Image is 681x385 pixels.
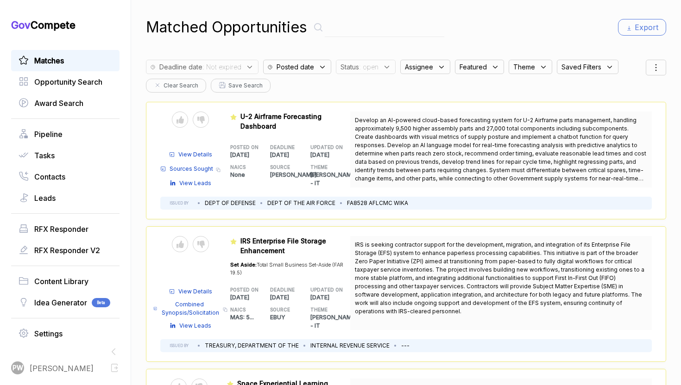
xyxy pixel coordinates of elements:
span: Content Library [34,276,88,287]
p: [DATE] [230,293,271,302]
span: View Leads [179,179,211,187]
p: [PERSON_NAME] [270,171,310,179]
p: EBUY [270,313,310,322]
span: Set Aside: [230,261,257,268]
a: RFX Responder V2 [19,245,112,256]
h5: THEME [310,164,336,171]
h5: UPDATED ON [310,286,336,293]
li: INTERNAL REVENUE SERVICE [310,342,390,350]
a: Sources Sought [160,165,213,173]
span: Pipeline [34,129,63,140]
span: Beta [92,298,110,307]
a: Tasks [19,150,112,161]
h5: POSTED ON [230,144,256,151]
a: Combined Synopsis/Solicitation [153,300,220,317]
span: Deadline date [159,62,202,72]
p: [DATE] [230,151,271,159]
span: Idea Generator [34,297,87,308]
li: TREASURY, DEPARTMENT OF THE [205,342,299,350]
h5: POSTED ON [230,286,256,293]
h1: Compete [11,19,120,31]
button: Clear Search [146,79,206,93]
span: Develop an AI-powered cloud-based forecasting system for U-2 Airframe parts management, handling ... [355,117,646,190]
h5: ISSUED BY [170,343,189,348]
span: PW [13,363,23,373]
span: U-2 Airframe Forecasting Dashboard [240,112,322,130]
h1: Matched Opportunities [146,16,307,38]
h5: NAICS [230,164,256,171]
span: Combined Synopsis/Solicitation [161,300,220,317]
a: RFX Responder [19,224,112,235]
span: View Details [178,150,212,159]
a: Idea GeneratorBeta [19,297,112,308]
span: : Not expired [202,62,241,72]
a: Pipeline [19,129,112,140]
a: Content Library [19,276,112,287]
span: Gov [11,19,31,31]
span: Saved Filters [561,62,601,72]
span: IRS Enterprise File Storage Enhancement [240,237,326,255]
p: [DATE] [310,151,351,159]
span: Matches [34,55,64,66]
h5: DEADLINE [270,144,296,151]
span: Tasks [34,150,55,161]
p: None [230,171,271,179]
p: [DATE] [270,151,310,159]
a: Contacts [19,171,112,182]
h5: ISSUED BY [170,200,189,206]
h5: NAICS [230,306,256,313]
span: Clear Search [164,81,198,90]
span: Assignee [405,62,433,72]
span: MAS: 5 ... [230,314,254,321]
span: Theme [513,62,535,72]
span: Settings [34,328,63,339]
span: Status [340,62,359,72]
span: IRS is seeking contractor support for the development, migration, and integration of its Enterpri... [355,241,644,315]
li: FA8528 AFLCMC WIKA [347,199,408,207]
h5: DEADLINE [270,286,296,293]
span: [PERSON_NAME] [30,363,94,374]
span: Opportunity Search [34,76,102,87]
h5: UPDATED ON [310,144,336,151]
span: View Leads [179,322,211,330]
span: : open [359,62,378,72]
span: View Details [178,287,212,296]
span: Total Small Business Set-Aside (FAR 19.5) [230,261,343,276]
a: Opportunity Search [19,76,112,87]
span: RFX Responder [34,224,88,235]
button: Export [618,19,666,36]
li: DEPT OF DEFENSE [205,199,256,207]
h5: SOURCE [270,306,296,313]
p: [PERSON_NAME] - IT [310,313,351,330]
li: DEPT OF THE AIR FORCE [267,199,335,207]
a: Settings [19,328,112,339]
p: [PERSON_NAME] - IT [310,171,351,187]
a: Award Search [19,98,112,109]
span: Contacts [34,171,65,182]
a: Leads [19,192,112,204]
li: --- [401,342,410,350]
button: Save Search [211,79,271,93]
h5: THEME [310,306,336,313]
span: Featured [460,62,487,72]
span: Leads [34,192,56,204]
h5: SOURCE [270,164,296,171]
p: [DATE] [310,293,351,302]
a: Matches [19,55,112,66]
span: Save Search [228,81,263,90]
span: Posted date [277,62,314,72]
span: RFX Responder V2 [34,245,100,256]
span: Sources Sought [170,165,213,173]
span: Award Search [34,98,83,109]
p: [DATE] [270,293,310,302]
